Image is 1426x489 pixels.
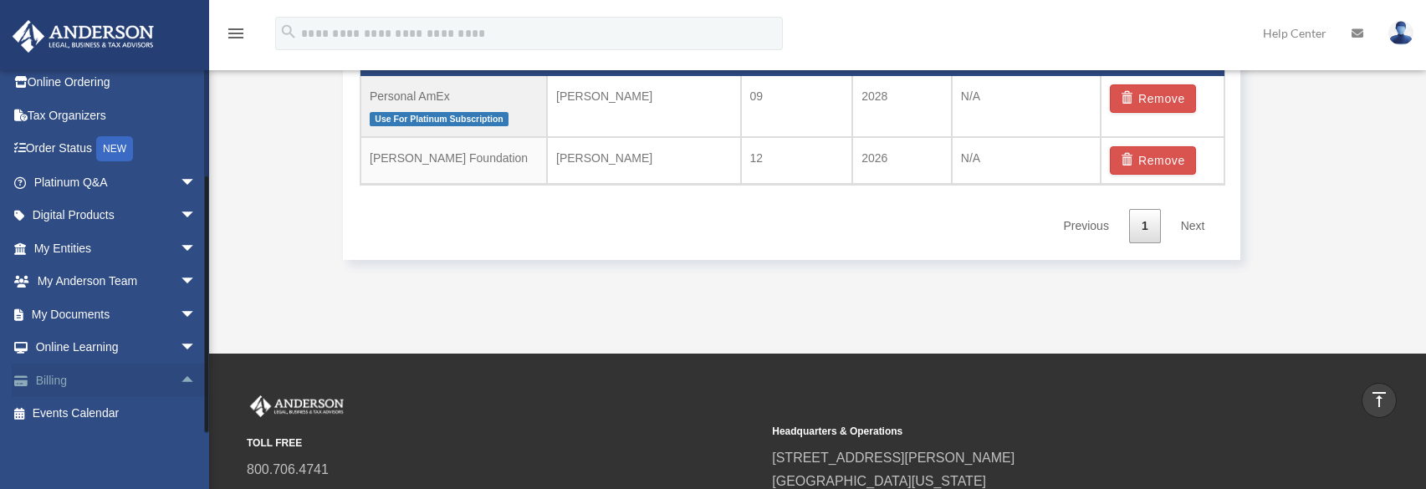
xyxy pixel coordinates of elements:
a: Previous [1050,209,1121,243]
small: Headquarters & Operations [772,423,1285,441]
td: 12 [741,137,853,184]
span: arrow_drop_down [180,265,213,299]
td: [PERSON_NAME] Foundation [360,137,547,184]
i: search [279,23,298,41]
img: User Pic [1388,21,1413,45]
a: Events Calendar [12,397,222,430]
td: N/A [952,137,1101,184]
td: 2028 [852,76,952,138]
a: 800.706.4741 [247,462,329,476]
i: menu [226,23,246,43]
a: [STREET_ADDRESS][PERSON_NAME] [772,451,1015,465]
a: Online Ordering [12,66,222,99]
img: Anderson Advisors Platinum Portal [247,395,347,417]
span: arrow_drop_down [180,298,213,332]
td: Personal AmEx [360,76,547,138]
a: [GEOGRAPHIC_DATA][US_STATE] [772,474,986,488]
a: vertical_align_top [1362,383,1397,418]
a: My Entitiesarrow_drop_down [12,232,222,265]
a: Tax Organizers [12,99,222,132]
button: Remove [1110,84,1196,113]
a: Order StatusNEW [12,132,222,166]
a: Billingarrow_drop_up [12,364,222,397]
img: Anderson Advisors Platinum Portal [8,20,159,53]
i: vertical_align_top [1369,390,1389,410]
td: 2026 [852,137,952,184]
td: [PERSON_NAME] [547,137,741,184]
span: arrow_drop_down [180,166,213,200]
td: [PERSON_NAME] [547,76,741,138]
a: My Anderson Teamarrow_drop_down [12,265,222,298]
span: arrow_drop_down [180,331,213,365]
a: menu [226,29,246,43]
td: N/A [952,76,1101,138]
span: arrow_drop_down [180,232,213,266]
span: arrow_drop_down [180,199,213,233]
td: 09 [741,76,853,138]
a: Next [1168,209,1218,243]
a: Digital Productsarrow_drop_down [12,199,222,232]
a: Online Learningarrow_drop_down [12,331,222,364]
a: 1 [1129,209,1161,243]
a: Platinum Q&Aarrow_drop_down [12,166,222,199]
span: Use For Platinum Subscription [370,112,509,126]
button: Remove [1110,146,1196,175]
span: arrow_drop_up [180,364,213,398]
div: NEW [96,136,133,161]
small: TOLL FREE [247,435,760,452]
a: My Documentsarrow_drop_down [12,298,222,331]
